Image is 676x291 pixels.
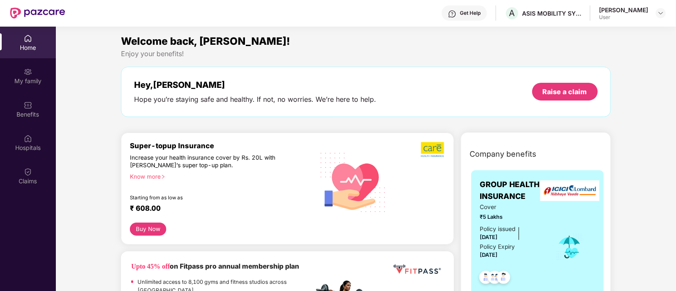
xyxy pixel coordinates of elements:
[131,262,299,270] b: on Fitpass pro annual membership plan
[475,268,496,289] img: svg+xml;base64,PHN2ZyB4bWxucz0iaHR0cDovL3d3dy53My5vcmcvMjAwMC9zdmciIHdpZHRoPSI0OC45NDMiIGhlaWdodD...
[556,233,583,261] img: icon
[131,263,170,270] b: Upto 45% off
[134,95,376,104] div: Hope you’re staying safe and healthy. If not, no worries. We’re here to help.
[421,141,445,158] img: b5dec4f62d2307b9de63beb79f102df3.png
[392,261,442,277] img: fppp.png
[448,10,456,18] img: svg+xml;base64,PHN2ZyBpZD0iSGVscC0zMngzMiIgeG1sbnM9Imh0dHA6Ly93d3cudzMub3JnLzIwMDAvc3ZnIiB3aWR0aD...
[480,242,515,252] div: Policy Expiry
[480,252,497,258] span: [DATE]
[10,8,65,19] img: New Pazcare Logo
[121,35,290,47] span: Welcome back, [PERSON_NAME]!
[480,213,544,221] span: ₹5 Lakhs
[130,141,313,150] div: Super-topup Insurance
[130,223,166,236] button: Buy Now
[24,134,32,143] img: svg+xml;base64,PHN2ZyBpZD0iSG9zcGl0YWxzIiB4bWxucz0iaHR0cDovL3d3dy53My5vcmcvMjAwMC9zdmciIHdpZHRoPS...
[460,10,481,16] div: Get Help
[121,49,610,58] div: Enjoy your benefits!
[509,8,515,18] span: A
[24,34,32,43] img: svg+xml;base64,PHN2ZyBpZD0iSG9tZSIgeG1sbnM9Imh0dHA6Ly93d3cudzMub3JnLzIwMDAvc3ZnIiB3aWR0aD0iMjAiIG...
[24,68,32,76] img: svg+xml;base64,PHN2ZyB3aWR0aD0iMjAiIGhlaWdodD0iMjAiIHZpZXdCb3g9IjAgMCAyMCAyMCIgZmlsbD0ibm9uZSIgeG...
[480,179,544,203] span: GROUP HEALTH INSURANCE
[599,14,648,21] div: User
[480,203,544,212] span: Cover
[134,80,376,90] div: Hey, [PERSON_NAME]
[493,268,514,289] img: svg+xml;base64,PHN2ZyB4bWxucz0iaHR0cDovL3d3dy53My5vcmcvMjAwMC9zdmciIHdpZHRoPSI0OC45NDMiIGhlaWdodD...
[543,87,587,96] div: Raise a claim
[480,234,497,240] span: [DATE]
[484,268,505,289] img: svg+xml;base64,PHN2ZyB4bWxucz0iaHR0cDovL3d3dy53My5vcmcvMjAwMC9zdmciIHdpZHRoPSI0OC45MTUiIGhlaWdodD...
[24,101,32,109] img: svg+xml;base64,PHN2ZyBpZD0iQmVuZWZpdHMiIHhtbG5zPSJodHRwOi8vd3d3LnczLm9yZy8yMDAwL3N2ZyIgd2lkdGg9Ij...
[314,142,393,222] img: svg+xml;base64,PHN2ZyB4bWxucz0iaHR0cDovL3d3dy53My5vcmcvMjAwMC9zdmciIHhtbG5zOnhsaW5rPSJodHRwOi8vd3...
[480,225,515,234] div: Policy issued
[522,9,581,17] div: ASIS MOBILITY SYSTEMS INDIA PRIVATE LIMITED
[161,174,165,179] span: right
[470,148,536,160] span: Company benefits
[130,154,277,169] div: Increase your health insurance cover by Rs. 20L with [PERSON_NAME]’s super top-up plan.
[130,204,305,214] div: ₹ 608.00
[130,195,278,201] div: Starting from as low as
[24,168,32,176] img: svg+xml;base64,PHN2ZyBpZD0iQ2xhaW0iIHhtbG5zPSJodHRwOi8vd3d3LnczLm9yZy8yMDAwL3N2ZyIgd2lkdGg9IjIwIi...
[130,173,308,179] div: Know more
[657,10,664,16] img: svg+xml;base64,PHN2ZyBpZD0iRHJvcGRvd24tMzJ4MzIiIHhtbG5zPSJodHRwOi8vd3d3LnczLm9yZy8yMDAwL3N2ZyIgd2...
[540,180,599,201] img: insurerLogo
[599,6,648,14] div: [PERSON_NAME]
